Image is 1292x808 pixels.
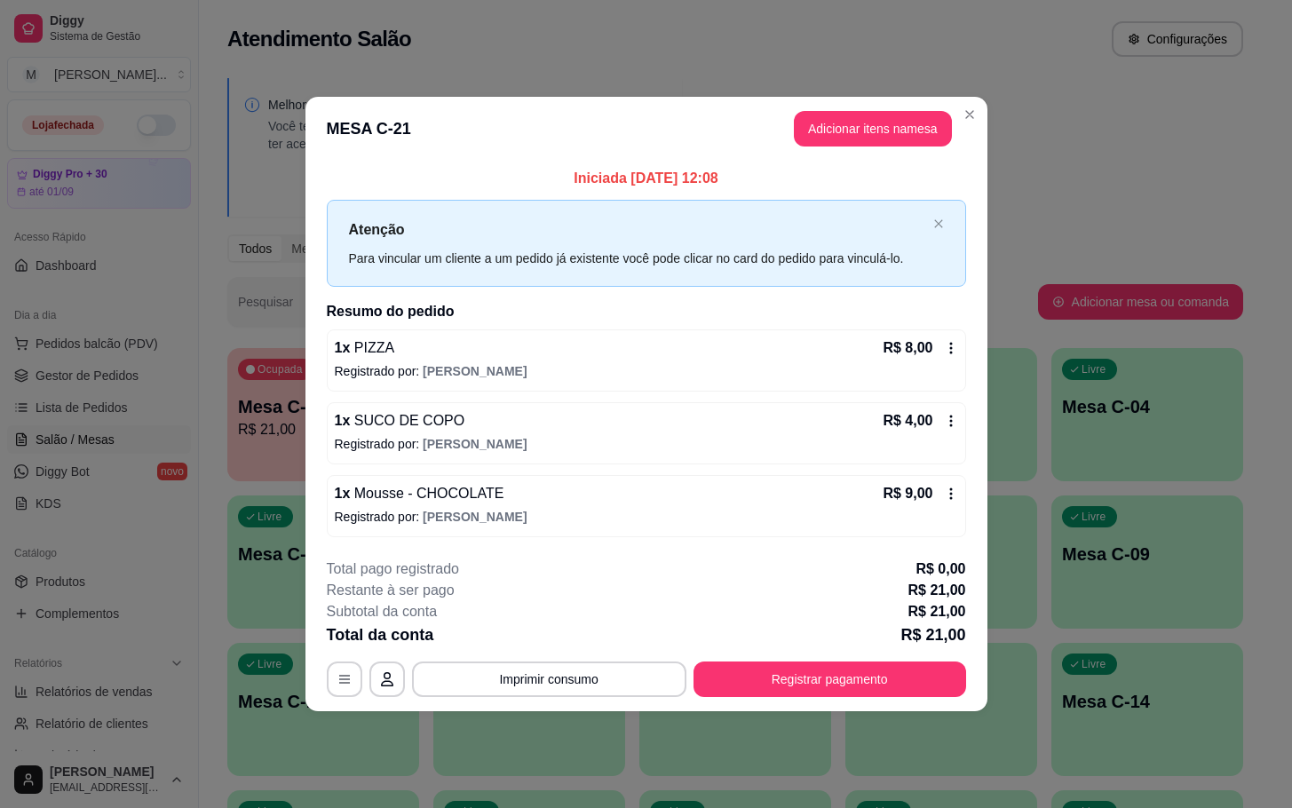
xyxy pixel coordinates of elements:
[327,168,966,189] p: Iniciada [DATE] 12:08
[933,218,944,230] button: close
[327,601,438,622] p: Subtotal da conta
[794,111,952,147] button: Adicionar itens namesa
[350,413,464,428] span: SUCO DE COPO
[327,622,434,647] p: Total da conta
[933,218,944,229] span: close
[335,410,465,432] p: 1 x
[350,340,394,355] span: PIZZA
[908,580,966,601] p: R$ 21,00
[335,508,958,526] p: Registrado por:
[327,580,455,601] p: Restante à ser pago
[349,218,926,241] p: Atenção
[335,483,504,504] p: 1 x
[335,337,395,359] p: 1 x
[412,661,686,697] button: Imprimir consumo
[694,661,966,697] button: Registrar pagamento
[349,249,926,268] div: Para vincular um cliente a um pedido já existente você pode clicar no card do pedido para vinculá...
[335,362,958,380] p: Registrado por:
[423,364,527,378] span: [PERSON_NAME]
[423,510,527,524] span: [PERSON_NAME]
[883,337,932,359] p: R$ 8,00
[327,558,459,580] p: Total pago registrado
[915,558,965,580] p: R$ 0,00
[305,97,987,161] header: MESA C-21
[900,622,965,647] p: R$ 21,00
[423,437,527,451] span: [PERSON_NAME]
[955,100,984,129] button: Close
[350,486,503,501] span: Mousse - CHOCOLATE
[883,483,932,504] p: R$ 9,00
[883,410,932,432] p: R$ 4,00
[327,301,966,322] h2: Resumo do pedido
[335,435,958,453] p: Registrado por:
[908,601,966,622] p: R$ 21,00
